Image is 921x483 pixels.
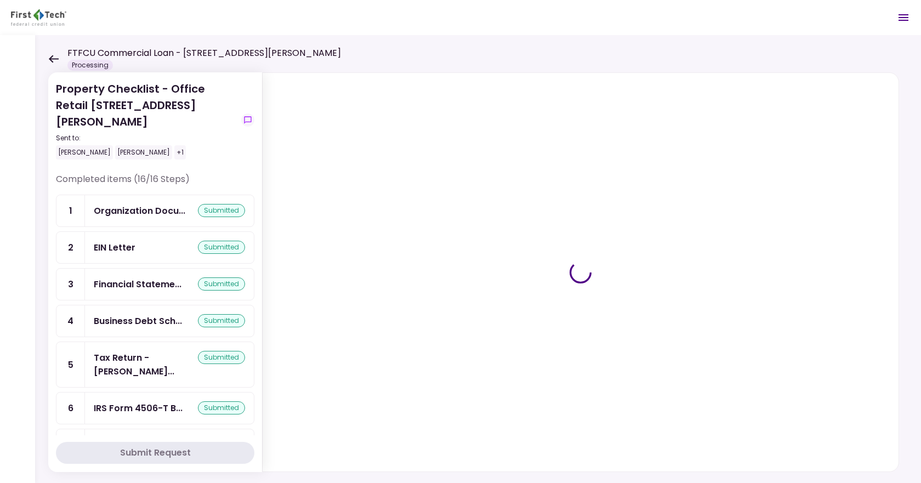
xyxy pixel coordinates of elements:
a: 5Tax Return - Borrowersubmitted [56,342,254,388]
div: [PERSON_NAME] [56,145,113,160]
img: Partner icon [11,9,66,26]
div: Business Debt Schedule [94,314,182,328]
button: Submit Request [56,442,254,464]
div: 4 [56,305,85,337]
div: Completed items (16/16 Steps) [56,173,254,195]
div: Financial Statement - Borrower [94,277,181,291]
div: 2 [56,232,85,263]
a: 7COFSA- Borrowersubmitted [56,429,254,461]
div: Property Checklist - Office Retail [STREET_ADDRESS][PERSON_NAME] [56,81,237,160]
div: submitted [198,241,245,254]
button: show-messages [241,113,254,127]
div: 1 [56,195,85,226]
div: submitted [198,314,245,327]
div: EIN Letter [94,241,135,254]
a: 3Financial Statement - Borrowersubmitted [56,268,254,300]
div: submitted [198,401,245,414]
div: Tax Return - Borrower [94,351,198,378]
h1: FTFCU Commercial Loan - [STREET_ADDRESS][PERSON_NAME] [67,47,341,60]
a: 1Organization Documents for Borrowing Entitysubmitted [56,195,254,227]
div: 6 [56,393,85,424]
div: submitted [198,351,245,364]
div: submitted [198,204,245,217]
div: Sent to: [56,133,237,143]
a: 4Business Debt Schedulesubmitted [56,305,254,337]
div: Organization Documents for Borrowing Entity [94,204,185,218]
div: 5 [56,342,85,387]
a: 6IRS Form 4506-T Borrowersubmitted [56,392,254,424]
div: Processing [67,60,113,71]
button: Open menu [890,4,917,31]
div: submitted [198,277,245,291]
div: IRS Form 4506-T Borrower [94,401,183,415]
div: +1 [174,145,186,160]
div: 3 [56,269,85,300]
div: 7 [56,429,85,461]
div: Submit Request [120,446,191,459]
div: [PERSON_NAME] [115,145,172,160]
a: 2EIN Lettersubmitted [56,231,254,264]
